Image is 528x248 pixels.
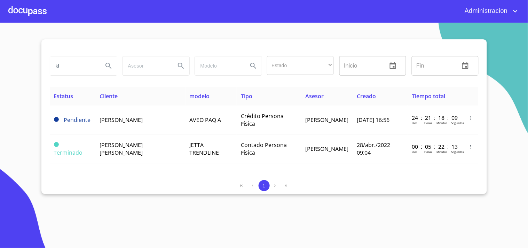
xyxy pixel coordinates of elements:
span: Administracion [459,6,511,17]
p: Minutos [436,150,447,154]
span: modelo [190,92,210,100]
p: Segundos [451,150,464,154]
span: JETTA TRENDLINE [190,141,219,156]
span: [DATE] 16:56 [357,116,390,124]
p: Segundos [451,121,464,125]
span: [PERSON_NAME] [306,116,349,124]
span: Asesor [306,92,324,100]
span: [PERSON_NAME] [306,145,349,153]
span: Pendiente [54,117,59,122]
span: Tipo [241,92,252,100]
span: [PERSON_NAME] [PERSON_NAME] [100,141,143,156]
input: search [123,56,170,75]
div: ​ [267,56,334,75]
p: Minutos [436,121,447,125]
button: Search [245,57,262,74]
p: Horas [424,121,432,125]
span: Tiempo total [412,92,445,100]
span: [PERSON_NAME] [100,116,143,124]
span: AVEO PAQ A [190,116,221,124]
input: search [50,56,97,75]
p: Dias [412,150,417,154]
p: Horas [424,150,432,154]
button: account of current user [459,6,520,17]
span: Crédito Persona Física [241,112,284,127]
button: Search [100,57,117,74]
span: 1 [263,183,265,188]
span: Contado Persona Física [241,141,287,156]
span: 28/abr./2022 09:04 [357,141,391,156]
input: search [195,56,242,75]
span: Pendiente [64,116,91,124]
p: 24 : 21 : 18 : 09 [412,114,459,122]
p: 00 : 05 : 22 : 13 [412,143,459,150]
span: Terminado [54,142,59,147]
p: Dias [412,121,417,125]
span: Creado [357,92,376,100]
span: Terminado [54,149,83,156]
span: Cliente [100,92,118,100]
button: Search [173,57,189,74]
span: Estatus [54,92,73,100]
button: 1 [259,180,270,191]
